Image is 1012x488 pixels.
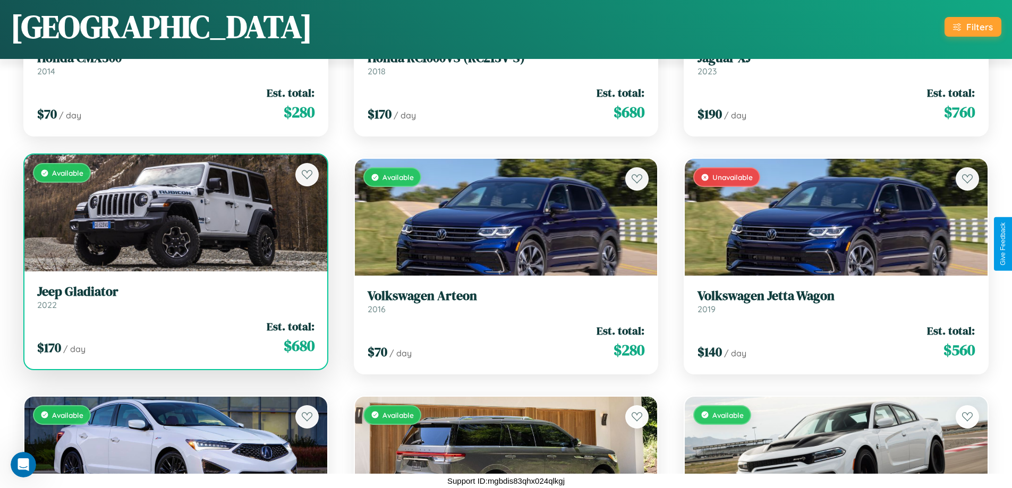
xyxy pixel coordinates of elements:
button: Filters [945,17,1001,37]
span: / day [724,348,746,358]
span: $ 170 [37,339,61,356]
span: $ 190 [698,105,722,123]
span: Est. total: [597,85,644,100]
span: $ 760 [944,101,975,123]
h1: [GEOGRAPHIC_DATA] [11,5,312,48]
span: Available [382,410,414,419]
h3: Jeep Gladiator [37,284,314,299]
a: Volkswagen Arteon2016 [368,288,645,314]
span: $ 280 [614,339,644,361]
span: $ 680 [614,101,644,123]
span: / day [59,110,81,121]
span: 2018 [368,66,386,76]
span: Est. total: [267,85,314,100]
a: Jaguar XJ2023 [698,50,975,76]
span: Est. total: [267,319,314,334]
a: Honda CMX3002014 [37,50,314,76]
a: Jeep Gladiator2022 [37,284,314,310]
span: / day [394,110,416,121]
span: Available [52,168,83,177]
span: Available [52,410,83,419]
p: Support ID: mgbdis83qhx024qlkgj [447,474,565,488]
div: Give Feedback [999,222,1007,266]
h3: Honda RC1000VS (RC213V-S) [368,50,645,66]
iframe: Intercom live chat [11,452,36,477]
span: Est. total: [597,323,644,338]
span: Est. total: [927,85,975,100]
span: / day [724,110,746,121]
a: Volkswagen Jetta Wagon2019 [698,288,975,314]
span: / day [63,344,86,354]
span: Available [712,410,744,419]
span: 2022 [37,299,57,310]
span: Available [382,173,414,182]
span: 2023 [698,66,717,76]
span: $ 70 [37,105,57,123]
a: Honda RC1000VS (RC213V-S)2018 [368,50,645,76]
span: 2019 [698,304,716,314]
span: $ 140 [698,343,722,361]
span: $ 560 [943,339,975,361]
div: Filters [966,21,993,32]
span: Est. total: [927,323,975,338]
span: 2016 [368,304,386,314]
h3: Volkswagen Jetta Wagon [698,288,975,304]
span: $ 680 [284,335,314,356]
h3: Volkswagen Arteon [368,288,645,304]
span: $ 170 [368,105,392,123]
span: / day [389,348,412,358]
span: $ 280 [284,101,314,123]
span: Unavailable [712,173,753,182]
span: $ 70 [368,343,387,361]
span: 2014 [37,66,55,76]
